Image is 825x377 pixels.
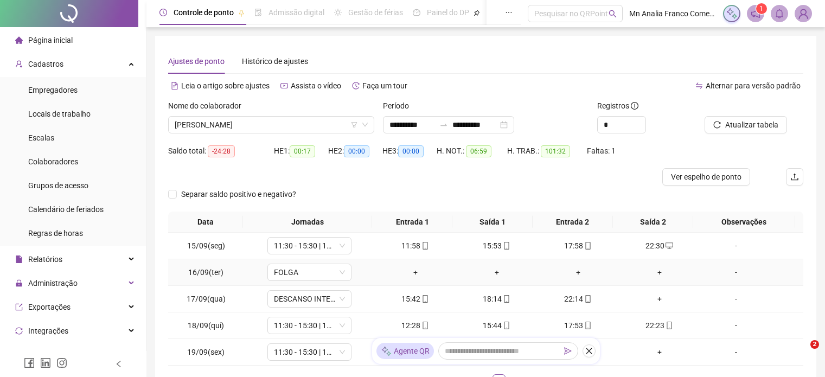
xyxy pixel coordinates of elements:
button: Ver espelho de ponto [662,168,750,186]
div: - [704,266,768,278]
span: Relatórios [28,255,62,264]
span: 19/09(sex) [187,348,225,356]
span: mobile [502,295,510,303]
span: swap-right [439,120,448,129]
span: sync [15,327,23,335]
span: Mn Analia Franco Comercio de Alimentos LTDA [629,8,716,20]
span: down [339,322,346,329]
span: file-text [171,82,178,90]
span: user-add [15,60,23,68]
th: Jornadas [243,212,372,233]
span: home [15,36,23,44]
span: Cadastros [28,60,63,68]
div: 22:14 [542,293,615,305]
span: 00:00 [398,145,424,157]
div: Histórico de ajustes [242,55,308,67]
span: mobile [420,295,429,303]
span: mobile [502,242,510,250]
label: Período [383,100,416,112]
span: 06:59 [466,145,491,157]
th: Entrada 2 [533,212,613,233]
span: 00:00 [344,145,369,157]
span: 101:32 [541,145,570,157]
span: left [115,360,123,368]
span: Separar saldo positivo e negativo? [177,188,300,200]
span: linkedin [40,357,51,368]
span: clock-circle [159,9,167,16]
div: 15:42 [379,293,452,305]
span: Faça um tour [362,81,407,90]
span: youtube [280,82,288,90]
div: 11:58 [379,240,452,252]
span: Alternar para versão padrão [706,81,801,90]
div: 22:23 [623,320,696,331]
div: + [542,266,615,278]
th: Saída 1 [452,212,533,233]
span: Escalas [28,133,54,142]
span: pushpin [238,10,245,16]
span: Calendário de feriados [28,205,104,214]
span: 2 [810,340,819,349]
span: export [15,303,23,311]
span: ellipsis [505,9,513,16]
span: notification [751,9,760,18]
span: 18/09(qui) [188,321,224,330]
div: HE 2: [328,145,382,157]
span: Página inicial [28,36,73,44]
span: Regras de horas [28,229,83,238]
div: 15:53 [461,240,533,252]
div: - [704,346,768,358]
span: down [339,296,346,302]
span: Leia o artigo sobre ajustes [181,81,270,90]
span: Ver espelho de ponto [671,171,741,183]
span: reload [713,121,721,129]
span: lock [15,279,23,287]
div: 22:30 [623,240,696,252]
span: send [564,347,572,355]
div: + [623,346,696,358]
span: Integrações [28,327,68,335]
div: 17:58 [542,240,615,252]
span: to [439,120,448,129]
iframe: Intercom live chat [788,340,814,366]
span: Grupos de acesso [28,181,88,190]
span: Painel do DP [427,8,469,17]
img: 83349 [795,5,811,22]
div: + [461,266,533,278]
div: Agente QR [376,343,434,359]
span: 17/09(qua) [187,295,226,303]
span: FOLGA [274,264,345,280]
span: search [609,10,617,18]
div: 12:28 [379,320,452,331]
span: -24:28 [208,145,235,157]
span: down [339,269,346,276]
div: Saldo total: [168,145,274,157]
span: mobile [583,295,592,303]
span: mobile [502,322,510,329]
div: HE 1: [274,145,328,157]
span: 11:30 - 15:30 | 17:30 - 22:30 [274,317,345,334]
span: mobile [664,322,673,329]
span: 1 [759,5,763,12]
span: 00:17 [290,145,315,157]
label: Nome do colaborador [168,100,248,112]
span: CARLOS HENRIQUE BORGES [175,117,368,133]
span: Locais de trabalho [28,110,91,118]
span: DESCANSO INTER-JORNADA [274,291,345,307]
span: Gestão de férias [348,8,403,17]
span: mobile [583,242,592,250]
span: 11:30 - 15:30 | 17:30 - 22:30 [274,238,345,254]
span: mobile [420,322,429,329]
div: - [704,293,768,305]
span: sun [334,9,342,16]
img: sparkle-icon.fc2bf0ac1784a2077858766a79e2daf3.svg [726,8,738,20]
div: H. TRAB.: [507,145,586,157]
span: Admissão digital [268,8,324,17]
span: Faltas: 1 [587,146,616,155]
div: + [623,266,696,278]
div: HE 3: [382,145,437,157]
span: instagram [56,357,67,368]
div: Ajustes de ponto [168,55,225,67]
span: filter [351,122,357,128]
span: bell [775,9,784,18]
